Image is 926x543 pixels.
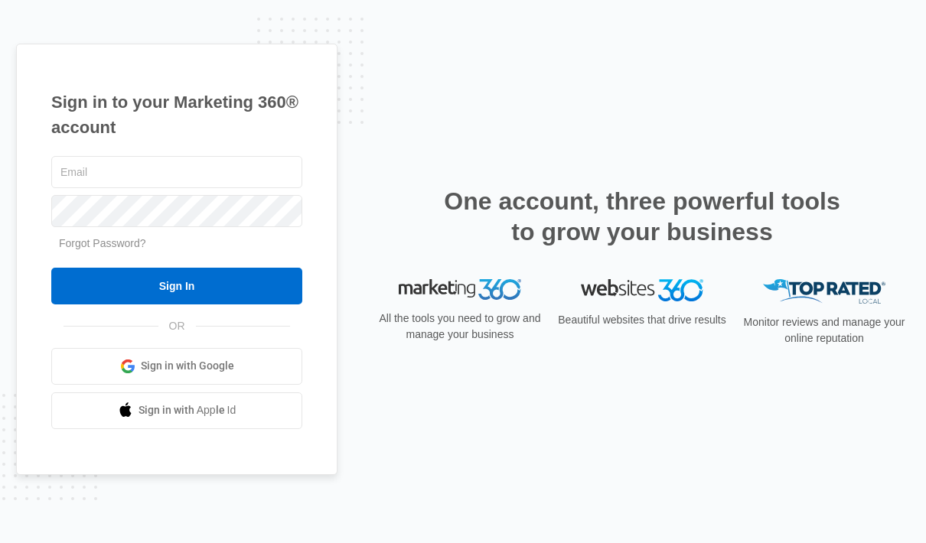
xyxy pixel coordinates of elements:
p: Beautiful websites that drive results [556,312,728,328]
h1: Sign in to your Marketing 360® account [51,89,302,140]
span: Sign in with Google [141,358,234,374]
a: Forgot Password? [59,237,146,249]
span: Sign in with Apple Id [139,402,236,418]
img: Marketing 360 [399,279,521,301]
img: Top Rated Local [763,279,885,304]
a: Sign in with Apple Id [51,392,302,429]
img: Websites 360 [581,279,703,301]
input: Sign In [51,268,302,304]
a: Sign in with Google [51,348,302,385]
h2: One account, three powerful tools to grow your business [439,186,845,247]
input: Email [51,156,302,188]
p: Monitor reviews and manage your online reputation [739,314,910,346]
span: OR [158,318,196,334]
p: All the tools you need to grow and manage your business [374,311,546,343]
